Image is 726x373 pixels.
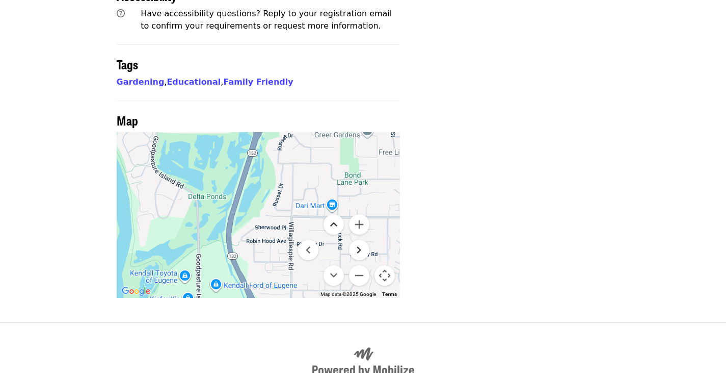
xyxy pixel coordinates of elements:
[117,77,167,87] span: ,
[349,265,369,286] button: Zoom out
[167,77,223,87] span: ,
[119,285,153,298] a: Open this area in Google Maps (opens a new window)
[223,77,293,87] a: Family Friendly
[349,240,369,260] button: Move right
[117,111,138,129] span: Map
[117,77,165,87] a: Gardening
[117,9,125,18] i: question-circle icon
[324,265,344,286] button: Move down
[374,265,395,286] button: Map camera controls
[320,291,376,297] span: Map data ©2025 Google
[167,77,221,87] a: Educational
[382,291,397,297] a: Terms (opens in new tab)
[324,214,344,235] button: Move up
[298,240,318,260] button: Move left
[349,214,369,235] button: Zoom in
[141,9,392,31] span: Have accessibility questions? Reply to your registration email to confirm your requirements or re...
[117,55,138,73] span: Tags
[119,285,153,298] img: Google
